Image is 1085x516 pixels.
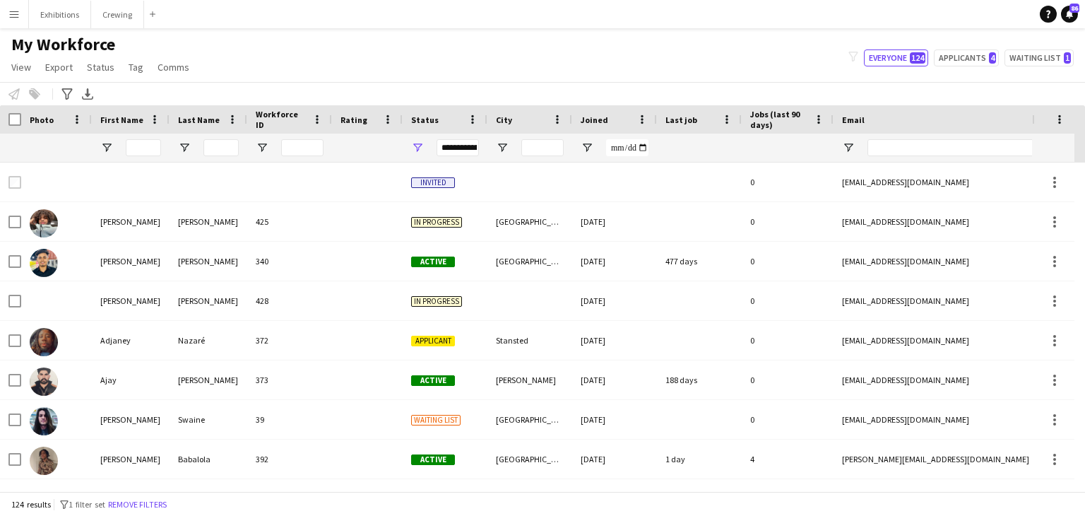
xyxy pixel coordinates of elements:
span: Status [411,115,439,125]
button: Crewing [91,1,144,28]
span: Waiting list [411,415,461,426]
div: Adjaney [92,321,170,360]
span: View [11,61,31,74]
div: 372 [247,321,332,360]
span: Photo [30,115,54,125]
div: [PERSON_NAME] [92,242,170,281]
div: [PERSON_NAME] [92,440,170,479]
div: [GEOGRAPHIC_DATA] [487,242,572,281]
img: Ajay Kumar [30,368,58,396]
div: [DATE] [572,242,657,281]
div: 0 [742,400,834,439]
button: Open Filter Menu [178,141,191,154]
div: [PERSON_NAME] [170,360,247,399]
div: 39 [247,400,332,439]
app-action-btn: Advanced filters [59,86,76,102]
input: Workforce ID Filter Input [281,139,324,156]
div: 1 day [657,440,742,479]
input: Last Name Filter Input [203,139,239,156]
div: [DATE] [572,281,657,320]
span: First Name [100,115,143,125]
div: [DATE] [572,202,657,241]
a: 86 [1061,6,1078,23]
div: [DATE] [572,400,657,439]
span: Export [45,61,73,74]
a: Tag [123,58,149,76]
div: Babalola [170,440,247,479]
div: 373 [247,360,332,399]
div: 0 [742,281,834,320]
span: Jobs (last 90 days) [750,109,808,130]
input: Joined Filter Input [606,139,648,156]
img: Alastair Swaine [30,407,58,435]
div: [PERSON_NAME] [170,281,247,320]
button: Open Filter Menu [256,141,268,154]
button: Applicants4 [934,49,999,66]
input: Row Selection is disabled for this row (unchecked) [8,176,21,189]
div: 392 [247,440,332,479]
div: 425 [247,202,332,241]
span: Active [411,455,455,465]
img: Aashish Gupta [30,249,58,277]
span: Workforce ID [256,109,307,130]
span: 86 [1069,4,1079,13]
span: Email [842,115,865,125]
div: 0 [742,360,834,399]
div: 4 [742,440,834,479]
span: Active [411,257,455,267]
span: Joined [581,115,608,125]
span: Status [87,61,114,74]
div: [PERSON_NAME] [170,242,247,281]
button: Open Filter Menu [411,141,424,154]
a: Export [40,58,78,76]
div: [PERSON_NAME] [170,202,247,241]
button: Exhibitions [29,1,91,28]
div: Ajay [92,360,170,399]
button: Open Filter Menu [842,141,855,154]
button: Remove filters [105,497,170,512]
button: Open Filter Menu [496,141,509,154]
div: [PERSON_NAME] [92,400,170,439]
div: 0 [742,163,834,201]
div: [DATE] [572,360,657,399]
div: 477 days [657,242,742,281]
a: View [6,58,37,76]
div: 0 [742,321,834,360]
div: [GEOGRAPHIC_DATA] [487,202,572,241]
span: 4 [989,52,996,64]
div: 188 days [657,360,742,399]
div: [GEOGRAPHIC_DATA] [487,400,572,439]
span: 1 filter set [69,499,105,510]
img: Adjaney Nazaré [30,328,58,356]
span: 1 [1064,52,1071,64]
span: Last job [665,115,697,125]
span: Last Name [178,115,220,125]
div: [PERSON_NAME] [487,360,572,399]
span: In progress [411,296,462,307]
div: Swaine [170,400,247,439]
div: 340 [247,242,332,281]
div: 428 [247,281,332,320]
div: Stansted [487,321,572,360]
span: In progress [411,217,462,228]
button: Open Filter Menu [581,141,593,154]
input: City Filter Input [521,139,564,156]
span: City [496,115,512,125]
button: Everyone124 [864,49,928,66]
input: First Name Filter Input [126,139,161,156]
span: Invited [411,177,455,188]
div: [DATE] [572,440,657,479]
div: 0 [742,202,834,241]
img: Andrew Babalola [30,447,58,475]
button: Open Filter Menu [100,141,113,154]
img: Aaron Murphy [30,209,58,238]
div: 0 [742,242,834,281]
div: [PERSON_NAME] [92,281,170,320]
a: Comms [152,58,195,76]
span: Applicant [411,336,455,346]
app-action-btn: Export XLSX [79,86,96,102]
a: Status [81,58,120,76]
div: [PERSON_NAME] [92,202,170,241]
div: Nazaré [170,321,247,360]
span: Comms [158,61,189,74]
